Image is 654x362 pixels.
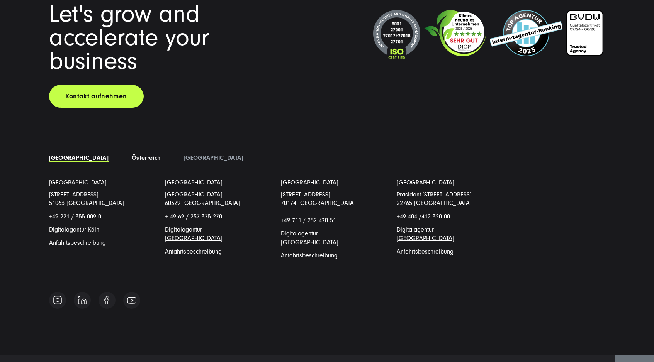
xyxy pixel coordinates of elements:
a: Digitalagentur Köl [49,226,96,233]
a: [GEOGRAPHIC_DATA] [281,178,338,187]
a: [GEOGRAPHIC_DATA] [183,154,243,161]
a: [STREET_ADDRESS] [49,191,99,198]
span: g [165,248,222,255]
img: Klimaneutrales Unternehmen SUNZINET GmbH [424,10,486,56]
p: +49 221 / 355 009 0 [49,212,142,221]
img: Follow us on Instagram [53,295,62,305]
a: 51063 [GEOGRAPHIC_DATA] [49,200,124,206]
a: n [96,226,99,233]
a: Österreich [132,154,160,161]
a: Kontakt aufnehmen [49,85,144,108]
img: Follow us on Youtube [127,297,136,304]
p: Präsident-[STREET_ADDRESS] 22765 [GEOGRAPHIC_DATA] [397,190,489,208]
a: Anfahrtsbeschreibung [49,239,106,246]
a: [GEOGRAPHIC_DATA] [397,178,454,187]
a: Anfahrtsbeschreibung [281,252,338,259]
span: 412 320 00 [421,213,450,220]
a: Digitalagentur [GEOGRAPHIC_DATA] [165,226,223,242]
a: [GEOGRAPHIC_DATA] [49,178,107,187]
a: [GEOGRAPHIC_DATA] [49,154,109,161]
span: [GEOGRAPHIC_DATA] [165,191,223,198]
a: 60329 [GEOGRAPHIC_DATA] [165,200,240,206]
a: Anfahrtsbeschreibung [397,248,454,255]
img: BVDW-Zertifizierung-Weiß [566,10,603,56]
img: Follow us on Facebook [104,296,109,304]
a: 70174 [GEOGRAPHIC_DATA] [281,200,356,206]
img: ISO-Siegel_2024_dunkel [373,10,420,60]
a: Digitalagentur [GEOGRAPHIC_DATA] [397,226,454,242]
img: Follow us on Linkedin [78,296,87,304]
span: +49 404 / [397,213,450,220]
span: + 49 69 / 257 375 270 [165,213,222,220]
a: Digitalagentur [GEOGRAPHIC_DATA] [281,230,338,245]
img: Top Internetagentur und Full Service Digitalagentur SUNZINET - 2024 [490,10,562,56]
a: [GEOGRAPHIC_DATA] [165,178,223,187]
span: +49 711 / 252 470 51 [281,217,336,224]
a: Anfahrtsbeschreibun [165,248,218,255]
a: [STREET_ADDRESS] [281,191,330,198]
